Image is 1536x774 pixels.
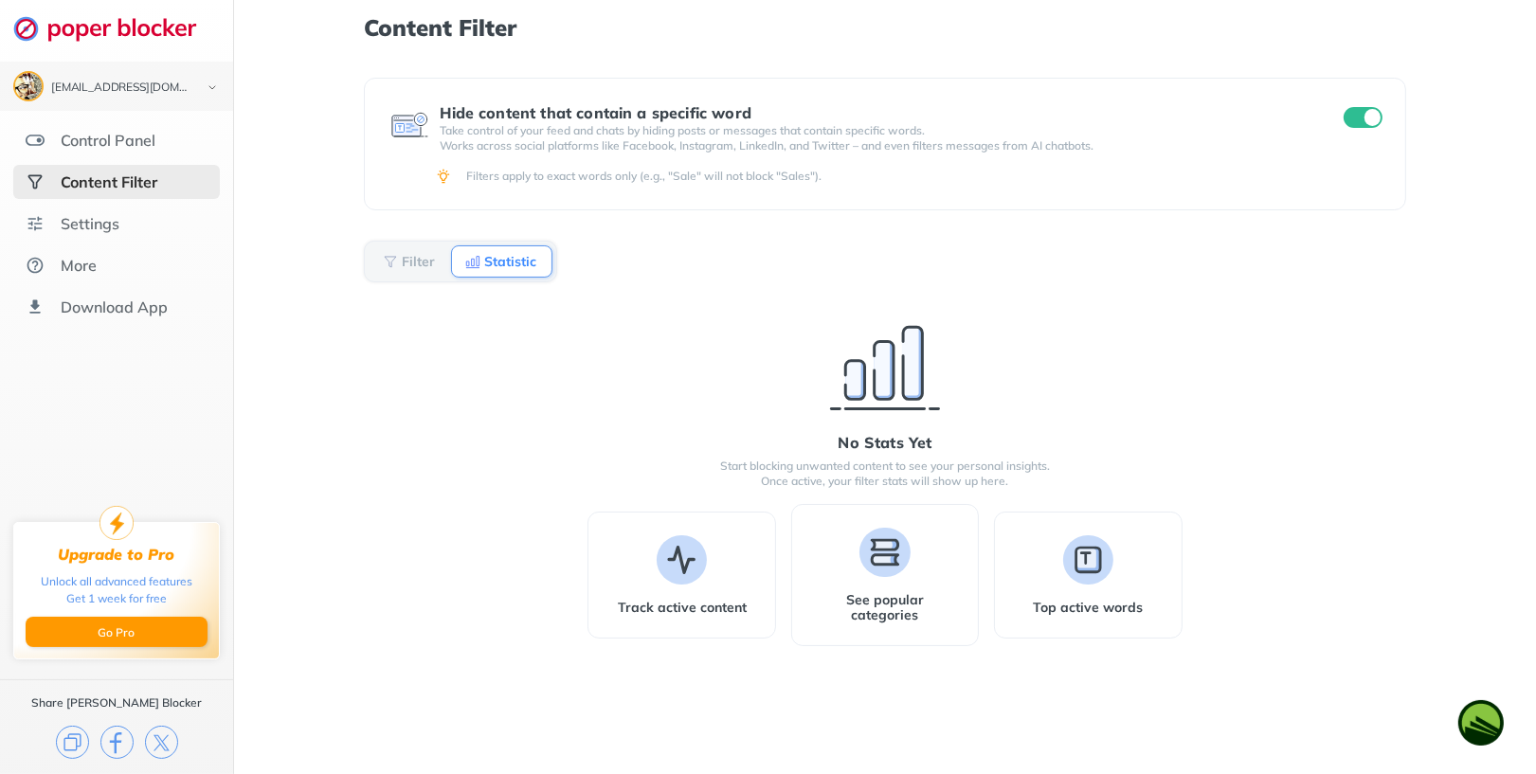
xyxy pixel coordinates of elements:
div: Content Filter [61,172,157,191]
b: Top active words [1018,600,1158,615]
img: about.svg [26,256,45,275]
img: chevron-bottom-black.svg [201,78,224,98]
img: upgrade-to-pro.svg [99,506,134,540]
img: copy.svg [56,726,89,759]
img: x.svg [145,726,178,759]
div: Share [PERSON_NAME] Blocker [31,695,202,711]
div: Upgrade to Pro [59,546,175,564]
button: Go Pro [26,617,208,647]
b: Track active content [611,600,751,615]
img: logo-webpage.svg [13,15,217,42]
img: features.svg [26,131,45,150]
div: justkait11@gmail.com [51,81,191,95]
div: Control Panel [61,131,155,150]
p: Take control of your feed and chats by hiding posts or messages that contain specific words. [440,123,1309,138]
div: Download App [61,297,168,316]
div: Filters apply to exact words only (e.g., "Sale" will not block "Sales"). [466,169,1379,184]
img: Filter [383,254,398,269]
div: Get 1 week for free [66,590,167,607]
img: ACg8ocLg8HwY9LzZSlgFxjlos1BDL7JWMGejssO1eN7w3dFAZ8DPKazh=s96-c [15,73,42,99]
div: No Stats Yet [587,434,1182,451]
img: settings.svg [26,214,45,233]
b: Statistic [484,256,536,267]
p: Once active, your filter stats will show up here. [587,474,1182,489]
img: Statistic [465,254,480,269]
p: Works across social platforms like Facebook, Instagram, LinkedIn, and Twitter – and even filters ... [440,138,1309,153]
img: social-selected.svg [26,172,45,191]
img: download-app.svg [26,297,45,316]
b: Filter [402,256,435,267]
div: Settings [61,214,119,233]
img: facebook.svg [100,726,134,759]
div: Hide content that contain a specific word [440,104,1309,121]
div: More [61,256,97,275]
div: Unlock all advanced features [41,573,192,590]
h1: Content Filter [364,15,1405,40]
p: Start blocking unwanted content to see your personal insights. [587,459,1182,474]
b: See popular categories [815,592,955,622]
